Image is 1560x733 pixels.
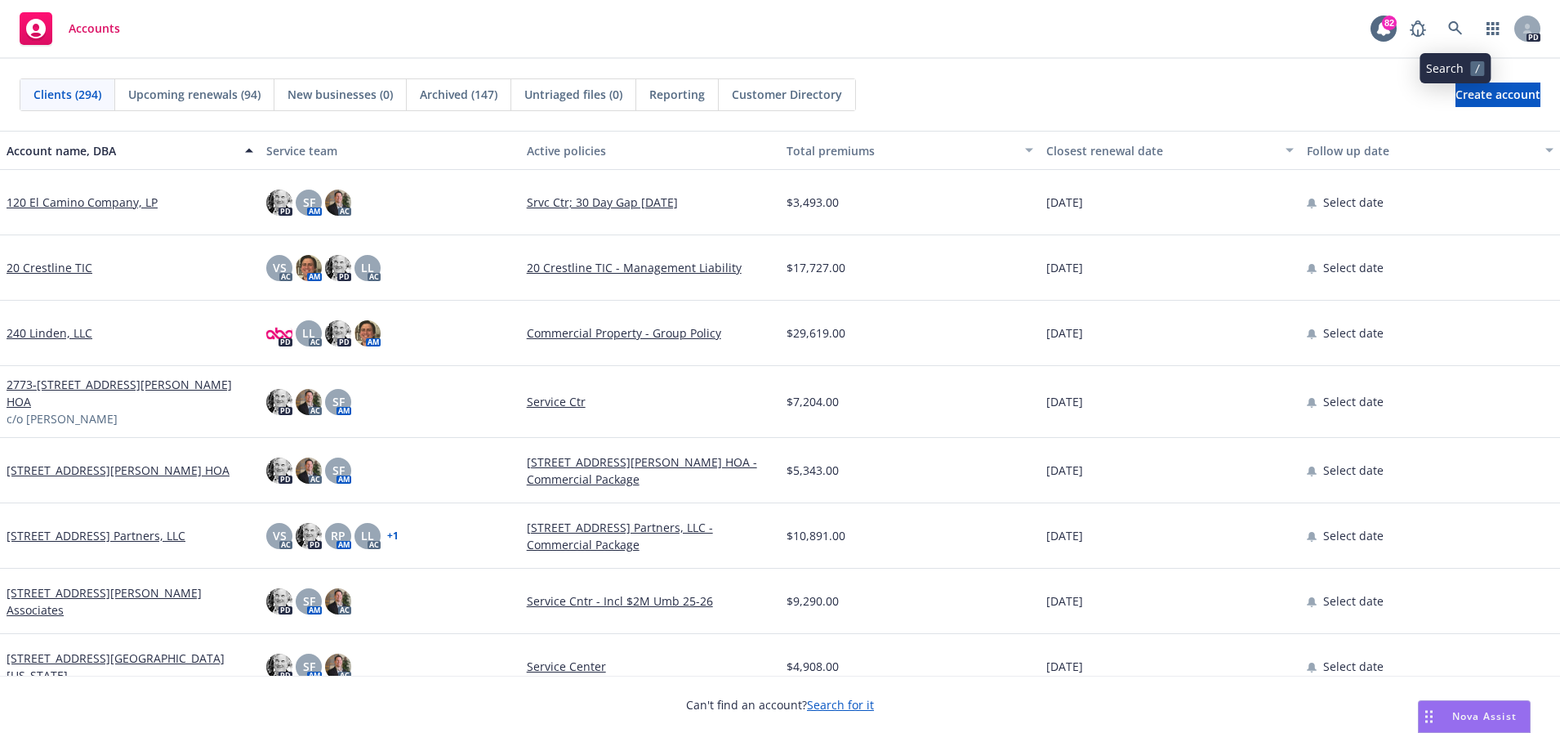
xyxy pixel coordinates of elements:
span: $10,891.00 [787,527,845,544]
span: Can't find an account? [686,696,874,713]
img: photo [266,588,292,615]
span: [DATE] [1046,393,1083,410]
img: photo [325,654,351,680]
span: $4,908.00 [787,658,839,675]
span: Select date [1323,527,1384,544]
a: Service Ctr [527,393,773,410]
a: Report a Bug [1402,12,1434,45]
a: Service Center [527,658,773,675]
span: LL [302,324,315,342]
span: Untriaged files (0) [524,86,622,103]
a: 120 El Camino Company, LP [7,194,158,211]
span: LL [361,527,374,544]
img: photo [325,190,351,216]
img: photo [354,320,381,346]
a: [STREET_ADDRESS] Partners, LLC - Commercial Package [527,519,773,553]
span: Select date [1323,658,1384,675]
span: Accounts [69,22,120,35]
span: [DATE] [1046,592,1083,610]
span: [DATE] [1046,658,1083,675]
span: Select date [1323,194,1384,211]
button: Total premiums [780,131,1040,170]
a: [STREET_ADDRESS][GEOGRAPHIC_DATA][US_STATE] [7,650,253,684]
a: Create account [1455,83,1540,107]
div: Closest renewal date [1046,142,1275,159]
a: Switch app [1477,12,1509,45]
img: photo [266,458,292,484]
span: $7,204.00 [787,393,839,410]
a: Search for it [807,697,874,713]
span: [DATE] [1046,527,1083,544]
span: Archived (147) [420,86,497,103]
a: Commercial Property - Group Policy [527,324,773,342]
span: VS [273,259,287,276]
div: Service team [266,142,513,159]
span: [DATE] [1046,259,1083,276]
img: photo [325,320,351,346]
a: [STREET_ADDRESS][PERSON_NAME] HOA [7,462,230,479]
a: [STREET_ADDRESS][PERSON_NAME] Associates [7,584,253,619]
span: RP [331,527,345,544]
a: [STREET_ADDRESS] Partners, LLC [7,527,185,544]
a: + 1 [387,531,399,541]
div: Total premiums [787,142,1015,159]
span: Reporting [649,86,705,103]
span: $3,493.00 [787,194,839,211]
span: $29,619.00 [787,324,845,342]
img: photo [296,523,322,549]
span: [DATE] [1046,324,1083,342]
span: [DATE] [1046,194,1083,211]
img: photo [296,389,322,415]
span: [DATE] [1046,462,1083,479]
span: SF [303,592,315,610]
span: $5,343.00 [787,462,839,479]
button: Follow up date [1300,131,1560,170]
a: 2773-[STREET_ADDRESS][PERSON_NAME] HOA [7,376,253,410]
img: photo [325,255,351,281]
span: VS [273,527,287,544]
span: SF [303,658,315,675]
a: 20 Crestline TIC - Management Liability [527,259,773,276]
button: Service team [260,131,519,170]
span: Clients (294) [33,86,101,103]
span: $9,290.00 [787,592,839,610]
img: photo [296,458,322,484]
img: photo [266,654,292,680]
button: Active policies [520,131,780,170]
div: Drag to move [1419,701,1439,732]
span: Create account [1455,79,1540,110]
img: photo [266,389,292,415]
a: Accounts [13,6,127,51]
a: 240 Linden, LLC [7,324,92,342]
span: SF [332,462,345,479]
div: 82 [1382,16,1397,30]
a: Service Cntr - Incl $2M Umb 25-26 [527,592,773,610]
a: Search [1439,12,1472,45]
button: Nova Assist [1418,700,1531,733]
div: Account name, DBA [7,142,235,159]
img: photo [325,588,351,615]
span: New businesses (0) [287,86,393,103]
img: photo [296,255,322,281]
a: 20 Crestline TIC [7,259,92,276]
img: photo [266,320,292,346]
span: Select date [1323,324,1384,342]
span: $17,727.00 [787,259,845,276]
a: Srvc Ctr; 30 Day Gap [DATE] [527,194,773,211]
span: SF [303,194,315,211]
button: Closest renewal date [1040,131,1299,170]
div: Follow up date [1307,142,1535,159]
span: Upcoming renewals (94) [128,86,261,103]
img: photo [266,190,292,216]
span: LL [361,259,374,276]
span: c/o [PERSON_NAME] [7,410,118,427]
span: SF [332,393,345,410]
